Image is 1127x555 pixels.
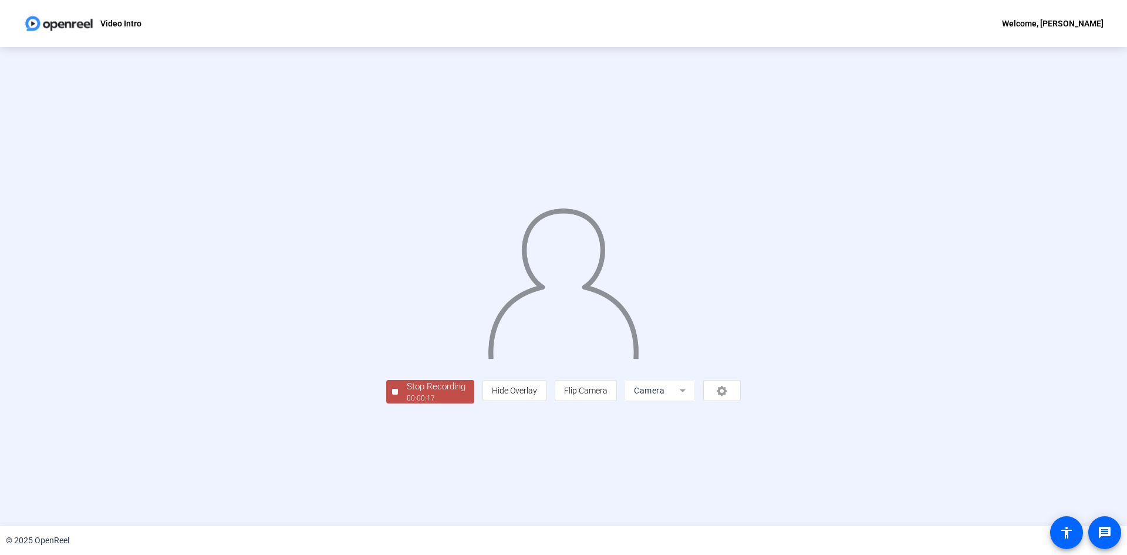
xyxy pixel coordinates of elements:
img: OpenReel logo [23,12,95,35]
p: Video Intro [100,16,141,31]
button: Hide Overlay [482,380,546,401]
mat-icon: accessibility [1059,526,1074,540]
span: Hide Overlay [492,386,537,395]
div: Welcome, [PERSON_NAME] [1002,16,1104,31]
div: 00:00:17 [407,393,465,403]
button: Stop Recording00:00:17 [386,380,474,404]
img: overlay [487,199,640,359]
div: Stop Recording [407,380,465,393]
div: © 2025 OpenReel [6,534,69,547]
button: Flip Camera [555,380,617,401]
span: Flip Camera [564,386,608,395]
mat-icon: message [1098,526,1112,540]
